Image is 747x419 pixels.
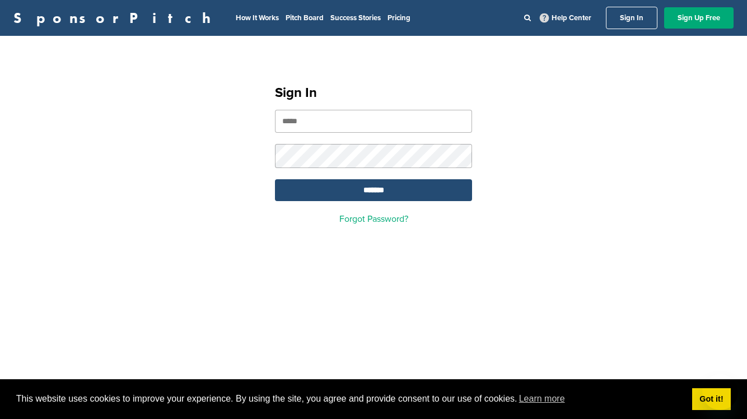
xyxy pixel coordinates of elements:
a: How It Works [236,13,279,22]
a: SponsorPitch [13,11,218,25]
a: learn more about cookies [517,390,567,407]
a: dismiss cookie message [692,388,731,411]
h1: Sign In [275,83,472,103]
a: Pricing [387,13,410,22]
iframe: Button to launch messaging window [702,374,738,410]
a: Sign Up Free [664,7,734,29]
a: Success Stories [330,13,381,22]
a: Pitch Board [286,13,324,22]
a: Sign In [606,7,657,29]
a: Help Center [538,11,594,25]
span: This website uses cookies to improve your experience. By using the site, you agree and provide co... [16,390,683,407]
a: Forgot Password? [339,213,408,225]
